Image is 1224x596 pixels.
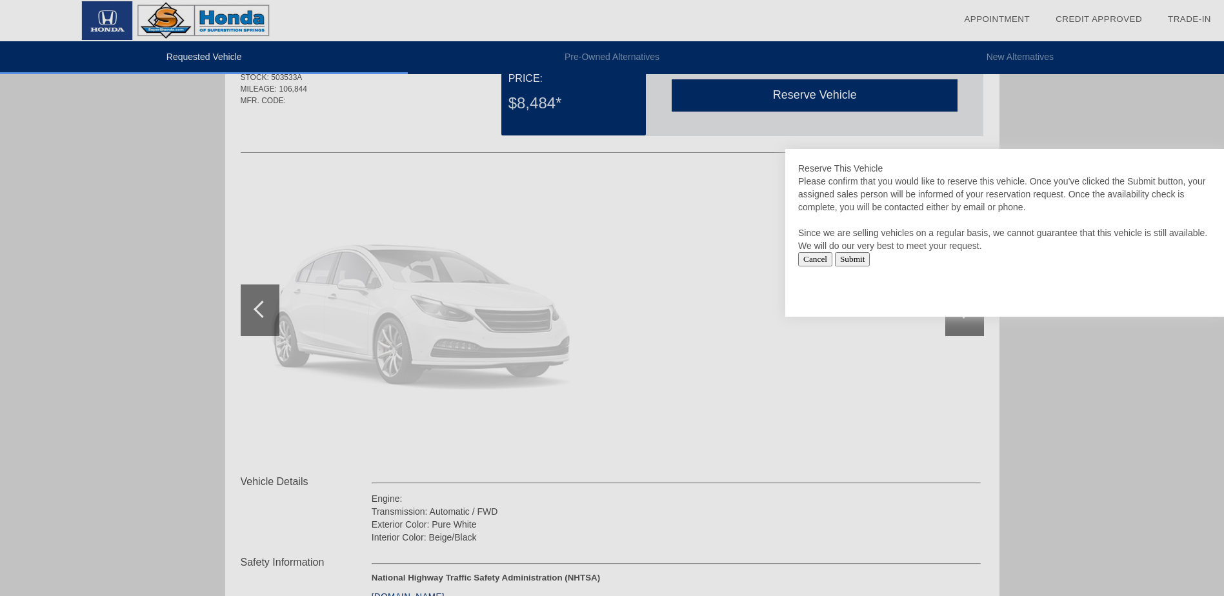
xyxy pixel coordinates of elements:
a: Trade-In [1168,14,1211,24]
div: Please confirm that you would like to reserve this vehicle. Once you've clicked the Submit button... [798,175,1211,252]
div: Reserve This Vehicle [798,162,1211,175]
input: Submit [835,252,870,266]
a: Appointment [964,14,1030,24]
input: Cancel [798,252,832,266]
a: Credit Approved [1056,14,1142,24]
